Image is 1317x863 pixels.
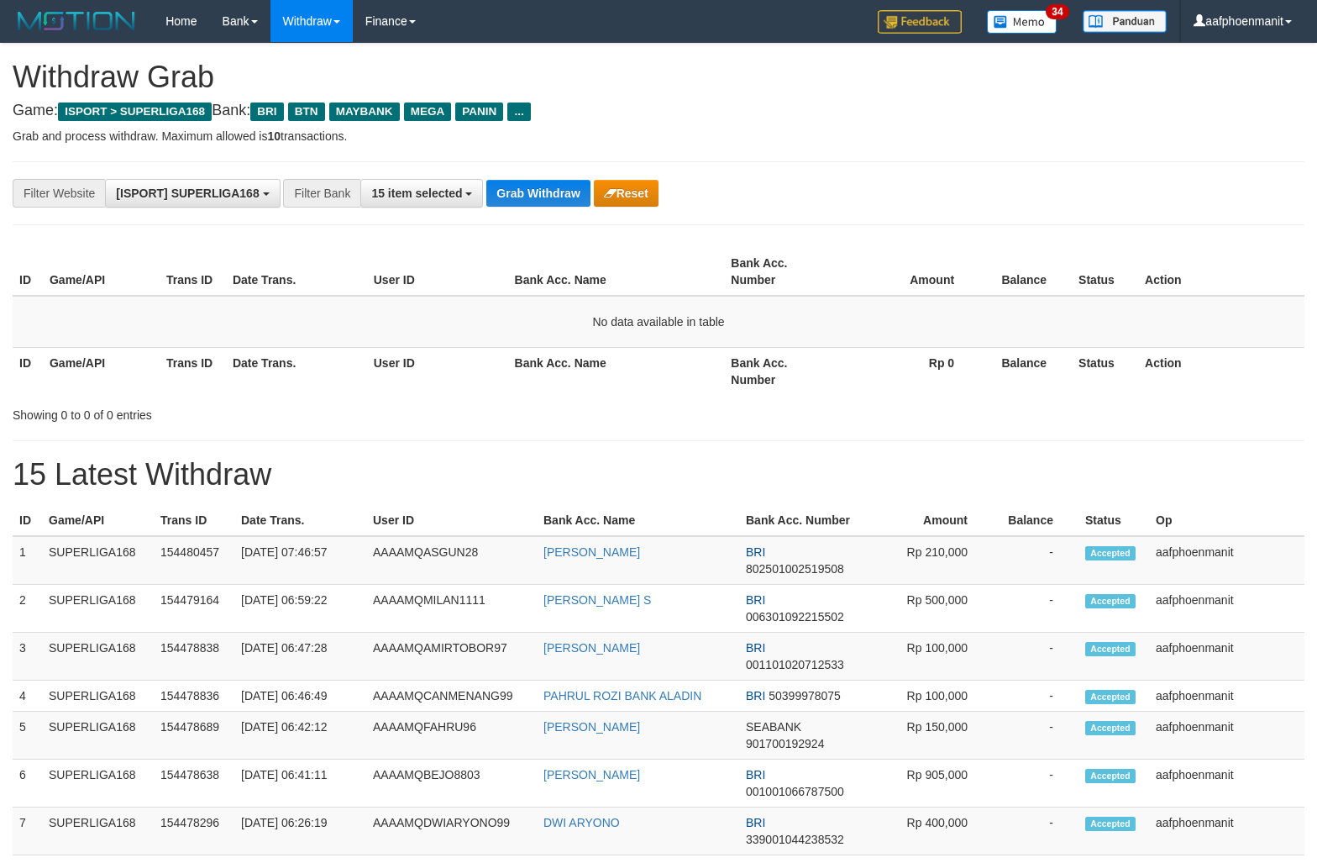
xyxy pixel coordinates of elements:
[543,768,640,781] a: [PERSON_NAME]
[234,585,366,633] td: [DATE] 06:59:22
[42,536,154,585] td: SUPERLIGA168
[1085,594,1136,608] span: Accepted
[543,641,640,655] a: [PERSON_NAME]
[863,712,993,760] td: Rp 150,000
[329,103,400,121] span: MAYBANK
[13,585,42,633] td: 2
[13,103,1304,119] h4: Game: Bank:
[43,248,160,296] th: Game/API
[543,545,640,559] a: [PERSON_NAME]
[367,248,508,296] th: User ID
[1085,769,1136,783] span: Accepted
[154,681,234,712] td: 154478836
[160,347,226,395] th: Trans ID
[283,179,360,208] div: Filter Bank
[594,180,658,207] button: Reset
[13,808,42,855] td: 7
[1149,536,1304,585] td: aafphoenmanit
[993,536,1078,585] td: -
[1083,10,1167,33] img: panduan.png
[746,641,765,655] span: BRI
[486,180,590,207] button: Grab Withdraw
[863,585,993,633] td: Rp 500,000
[537,505,739,536] th: Bank Acc. Name
[154,585,234,633] td: 154479164
[724,248,841,296] th: Bank Acc. Number
[42,585,154,633] td: SUPERLIGA168
[508,347,725,395] th: Bank Acc. Name
[226,248,367,296] th: Date Trans.
[863,760,993,808] td: Rp 905,000
[746,593,765,607] span: BRI
[1149,712,1304,760] td: aafphoenmanit
[1078,505,1149,536] th: Status
[234,712,366,760] td: [DATE] 06:42:12
[746,610,844,624] span: Copy 006301092215502 to clipboard
[878,10,962,34] img: Feedback.jpg
[154,808,234,855] td: 154478296
[1085,721,1136,735] span: Accepted
[366,505,537,536] th: User ID
[841,248,979,296] th: Amount
[1149,585,1304,633] td: aafphoenmanit
[234,808,366,855] td: [DATE] 06:26:19
[1138,347,1304,395] th: Action
[13,8,140,34] img: MOTION_logo.png
[250,103,283,121] span: BRI
[42,681,154,712] td: SUPERLIGA168
[993,712,1078,760] td: -
[13,347,43,395] th: ID
[226,347,367,395] th: Date Trans.
[1138,248,1304,296] th: Action
[267,129,281,143] strong: 10
[42,633,154,681] td: SUPERLIGA168
[366,585,537,633] td: AAAAMQMILAN1111
[987,10,1057,34] img: Button%20Memo.svg
[739,505,863,536] th: Bank Acc. Number
[13,179,105,208] div: Filter Website
[543,593,651,607] a: [PERSON_NAME] S
[13,248,43,296] th: ID
[13,712,42,760] td: 5
[154,536,234,585] td: 154480457
[154,633,234,681] td: 154478838
[371,187,462,200] span: 15 item selected
[746,768,765,781] span: BRI
[13,633,42,681] td: 3
[13,128,1304,145] p: Grab and process withdraw. Maximum allowed is transactions.
[42,808,154,855] td: SUPERLIGA168
[746,562,844,576] span: Copy 802501002519508 to clipboard
[13,760,42,808] td: 6
[234,505,366,536] th: Date Trans.
[234,536,366,585] td: [DATE] 07:46:57
[43,347,160,395] th: Game/API
[507,103,530,121] span: ...
[993,681,1078,712] td: -
[1149,808,1304,855] td: aafphoenmanit
[746,720,801,734] span: SEABANK
[1085,690,1136,704] span: Accepted
[154,760,234,808] td: 154478638
[367,347,508,395] th: User ID
[154,505,234,536] th: Trans ID
[746,785,844,798] span: Copy 001001066787500 to clipboard
[116,187,259,200] span: [ISPORT] SUPERLIGA168
[58,103,212,121] span: ISPORT > SUPERLIGA168
[234,760,366,808] td: [DATE] 06:41:11
[746,833,844,846] span: Copy 339001044238532 to clipboard
[746,737,824,750] span: Copy 901700192924 to clipboard
[993,505,1078,536] th: Balance
[746,545,765,559] span: BRI
[404,103,452,121] span: MEGA
[1149,633,1304,681] td: aafphoenmanit
[746,689,765,703] span: BRI
[543,816,620,829] a: DWI ARYONO
[366,808,537,855] td: AAAAMQDWIARYONO99
[366,681,537,712] td: AAAAMQCANMENANG99
[160,248,226,296] th: Trans ID
[993,585,1078,633] td: -
[724,347,841,395] th: Bank Acc. Number
[1046,4,1068,19] span: 34
[455,103,503,121] span: PANIN
[863,536,993,585] td: Rp 210,000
